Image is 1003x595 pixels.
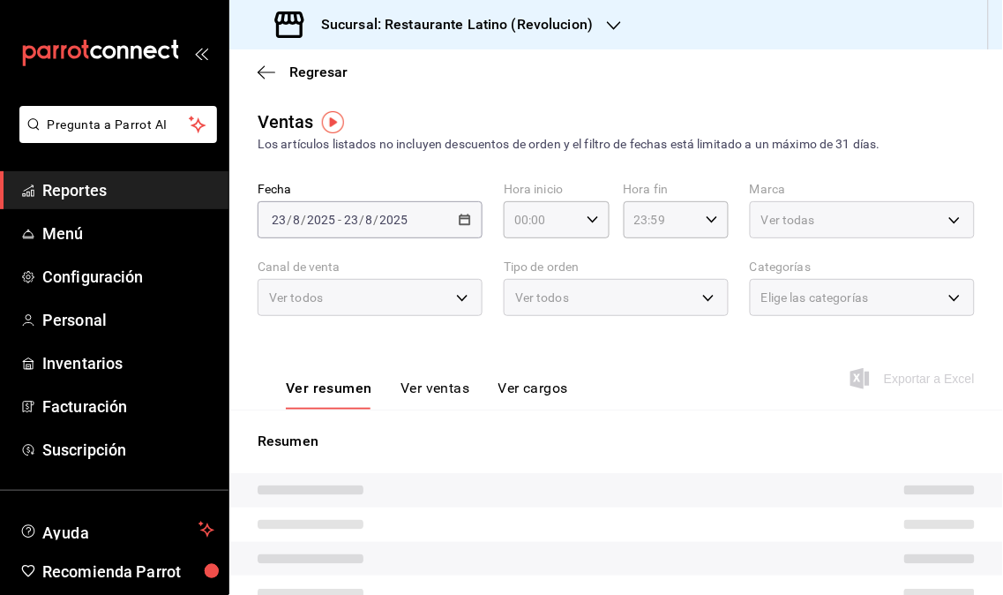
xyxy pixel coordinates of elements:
button: Ver ventas [400,380,470,410]
p: Resumen [258,431,975,452]
button: Ver resumen [286,380,372,410]
label: Hora fin [624,184,730,196]
input: -- [271,213,287,227]
span: Ver todos [515,289,569,306]
input: ---- [379,213,409,227]
span: Inventarios [42,351,214,375]
input: -- [365,213,374,227]
label: Fecha [258,184,483,196]
input: -- [292,213,301,227]
button: Pregunta a Parrot AI [19,106,217,143]
label: Categorías [750,261,975,274]
span: / [301,213,306,227]
span: - [338,213,341,227]
div: Los artículos listados no incluyen descuentos de orden y el filtro de fechas está limitado a un m... [258,135,975,154]
span: Regresar [289,64,348,80]
span: Ver todas [761,211,815,229]
span: Configuración [42,265,214,289]
span: Pregunta a Parrot AI [48,116,190,134]
div: Ventas [258,109,314,135]
span: / [287,213,292,227]
label: Marca [750,184,975,196]
span: Ver todos [269,289,323,306]
h3: Sucursal: Restaurante Latino (Revolucion) [307,14,593,35]
label: Canal de venta [258,261,483,274]
span: Facturación [42,395,214,418]
input: ---- [306,213,336,227]
span: Reportes [42,178,214,202]
span: Recomienda Parrot [42,560,214,584]
input: -- [343,213,359,227]
div: navigation tabs [286,380,568,410]
a: Pregunta a Parrot AI [12,128,217,147]
img: Tooltip marker [322,111,344,133]
label: Tipo de orden [504,261,729,274]
button: open_drawer_menu [194,46,208,60]
span: Ayuda [42,519,191,540]
span: Suscripción [42,438,214,462]
span: / [374,213,379,227]
button: Ver cargos [498,380,569,410]
button: Regresar [258,64,348,80]
label: Hora inicio [504,184,610,196]
span: Personal [42,308,214,332]
span: / [359,213,364,227]
span: Elige las categorías [761,289,869,306]
span: Menú [42,222,214,245]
